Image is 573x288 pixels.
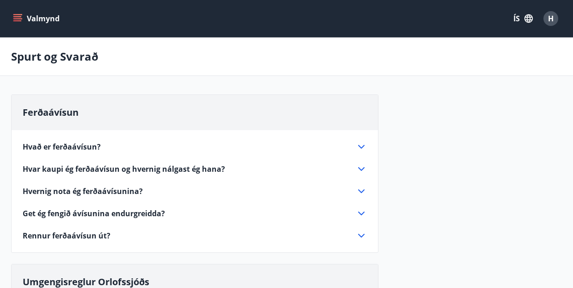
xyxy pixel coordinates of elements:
div: Get ég fengið ávísunina endurgreidda? [23,208,367,219]
p: Spurt og Svarað [11,49,98,64]
div: Hvernig nota ég ferðaávísunina? [23,186,367,197]
span: Hvernig nota ég ferðaávísunina? [23,186,143,196]
span: Hvað er ferðaávísun? [23,142,101,152]
span: Umgengisreglur Orlofssjóðs [23,275,149,288]
span: Get ég fengið ávísunina endurgreidda? [23,208,165,219]
span: Hvar kaupi ég ferðaávísun og hvernig nálgast ég hana? [23,164,225,174]
button: ÍS [508,10,538,27]
div: Hvar kaupi ég ferðaávísun og hvernig nálgast ég hana? [23,163,367,175]
span: Ferðaávísun [23,106,79,119]
span: H [548,13,554,24]
button: H [540,7,562,30]
span: Rennur ferðaávísun út? [23,231,110,241]
div: Rennur ferðaávísun út? [23,230,367,241]
button: menu [11,10,63,27]
div: Hvað er ferðaávísun? [23,141,367,152]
